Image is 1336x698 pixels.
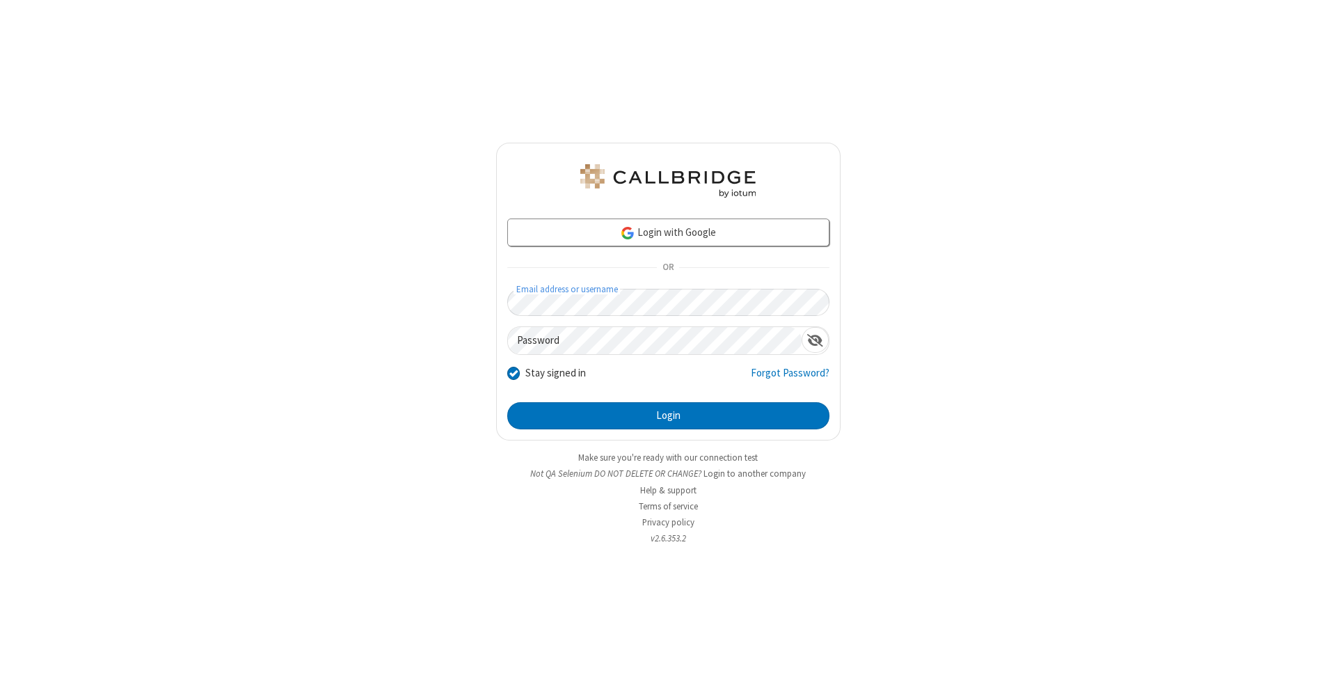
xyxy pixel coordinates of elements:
button: Login [507,402,829,430]
li: Not QA Selenium DO NOT DELETE OR CHANGE? [496,467,841,480]
a: Login with Google [507,219,829,246]
a: Forgot Password? [751,365,829,392]
img: google-icon.png [620,225,635,241]
button: Login to another company [703,467,806,480]
input: Password [508,327,802,354]
a: Help & support [640,484,697,496]
a: Terms of service [639,500,698,512]
span: OR [657,258,679,278]
a: Privacy policy [642,516,694,528]
input: Email address or username [507,289,829,316]
a: Make sure you're ready with our connection test [578,452,758,463]
div: Show password [802,327,829,353]
img: QA Selenium DO NOT DELETE OR CHANGE [578,164,758,198]
label: Stay signed in [525,365,586,381]
li: v2.6.353.2 [496,532,841,545]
